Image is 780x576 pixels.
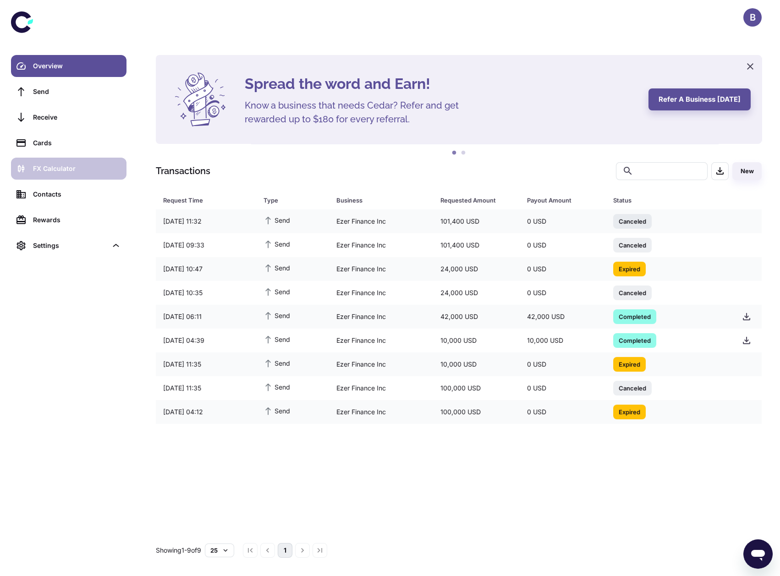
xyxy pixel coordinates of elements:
[329,356,433,373] div: Ezer Finance Inc
[433,308,520,325] div: 42,000 USD
[520,284,606,302] div: 0 USD
[156,356,256,373] div: [DATE] 11:35
[242,543,329,558] nav: pagination navigation
[329,213,433,230] div: Ezer Finance Inc
[433,284,520,302] div: 24,000 USD
[459,148,468,158] button: 2
[329,308,433,325] div: Ezer Finance Inc
[33,87,121,97] div: Send
[613,216,652,225] span: Canceled
[156,545,201,555] p: Showing 1-9 of 9
[433,236,520,254] div: 101,400 USD
[329,379,433,397] div: Ezer Finance Inc
[33,215,121,225] div: Rewards
[264,286,290,296] span: Send
[648,88,751,110] button: Refer a business [DATE]
[264,215,290,225] span: Send
[527,194,603,207] span: Payout Amount
[264,310,290,320] span: Send
[329,284,433,302] div: Ezer Finance Inc
[613,288,652,297] span: Canceled
[205,543,234,557] button: 25
[156,260,256,278] div: [DATE] 10:47
[433,332,520,349] div: 10,000 USD
[156,332,256,349] div: [DATE] 04:39
[520,260,606,278] div: 0 USD
[264,382,290,392] span: Send
[245,99,474,126] h5: Know a business that needs Cedar? Refer and get rewarded up to $180 for every referral.
[613,383,652,392] span: Canceled
[520,403,606,421] div: 0 USD
[520,379,606,397] div: 0 USD
[264,334,290,344] span: Send
[450,148,459,158] button: 1
[163,194,253,207] span: Request Time
[743,8,762,27] button: B
[33,61,121,71] div: Overview
[613,312,656,321] span: Completed
[433,213,520,230] div: 101,400 USD
[329,260,433,278] div: Ezer Finance Inc
[440,194,504,207] div: Requested Amount
[613,407,646,416] span: Expired
[33,112,121,122] div: Receive
[520,332,606,349] div: 10,000 USD
[11,235,126,257] div: Settings
[613,359,646,368] span: Expired
[11,158,126,180] a: FX Calculator
[11,209,126,231] a: Rewards
[264,239,290,249] span: Send
[433,403,520,421] div: 100,000 USD
[11,106,126,128] a: Receive
[329,332,433,349] div: Ezer Finance Inc
[743,539,773,569] iframe: Button to launch messaging window
[433,260,520,278] div: 24,000 USD
[613,194,724,207] span: Status
[433,356,520,373] div: 10,000 USD
[613,264,646,273] span: Expired
[156,164,210,178] h1: Transactions
[156,213,256,230] div: [DATE] 11:32
[613,194,712,207] div: Status
[163,194,241,207] div: Request Time
[329,403,433,421] div: Ezer Finance Inc
[527,194,591,207] div: Payout Amount
[329,236,433,254] div: Ezer Finance Inc
[245,73,637,95] h4: Spread the word and Earn!
[520,213,606,230] div: 0 USD
[11,183,126,205] a: Contacts
[278,543,292,558] button: page 1
[264,194,325,207] span: Type
[264,358,290,368] span: Send
[33,241,107,251] div: Settings
[156,236,256,254] div: [DATE] 09:33
[156,308,256,325] div: [DATE] 06:11
[613,335,656,345] span: Completed
[264,406,290,416] span: Send
[440,194,516,207] span: Requested Amount
[33,164,121,174] div: FX Calculator
[33,138,121,148] div: Cards
[264,194,313,207] div: Type
[613,240,652,249] span: Canceled
[520,236,606,254] div: 0 USD
[156,379,256,397] div: [DATE] 11:35
[433,379,520,397] div: 100,000 USD
[11,55,126,77] a: Overview
[33,189,121,199] div: Contacts
[11,81,126,103] a: Send
[11,132,126,154] a: Cards
[732,162,762,180] button: New
[520,308,606,325] div: 42,000 USD
[520,356,606,373] div: 0 USD
[156,284,256,302] div: [DATE] 10:35
[156,403,256,421] div: [DATE] 04:12
[264,263,290,273] span: Send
